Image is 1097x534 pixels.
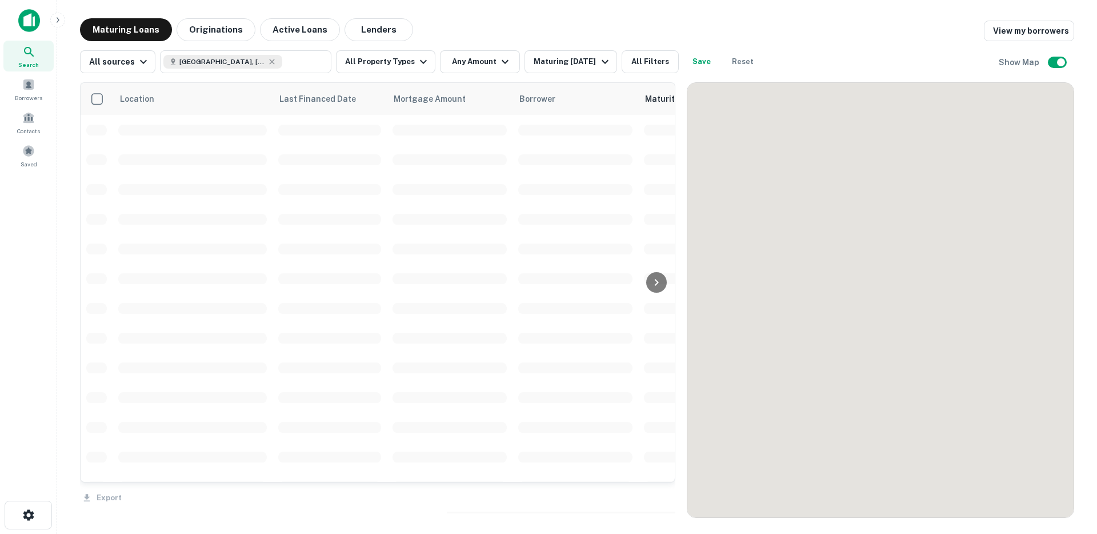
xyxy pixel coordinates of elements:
span: Search [18,60,39,69]
button: Maturing [DATE] [525,50,616,73]
span: Contacts [17,126,40,136]
th: Maturity dates displayed may be estimated. Please contact the lender for the most accurate maturi... [638,83,752,115]
h6: Maturity Date [645,93,700,105]
img: capitalize-icon.png [18,9,40,32]
button: Any Amount [440,50,520,73]
span: [GEOGRAPHIC_DATA], [GEOGRAPHIC_DATA], [GEOGRAPHIC_DATA] [179,57,265,67]
button: Active Loans [260,18,340,41]
a: View my borrowers [984,21,1074,41]
div: All sources [89,55,150,69]
span: Borrower [519,92,555,106]
button: Save your search to get updates of matches that match your search criteria. [683,50,720,73]
button: Reset [724,50,761,73]
span: Location [119,92,169,106]
div: 0 0 [687,83,1074,517]
th: Borrower [513,83,638,115]
th: Mortgage Amount [387,83,513,115]
th: Last Financed Date [273,83,387,115]
span: Saved [21,160,37,169]
a: Saved [3,140,54,171]
h6: Show Map [999,56,1041,69]
th: Location [113,83,273,115]
a: Search [3,41,54,71]
span: Mortgage Amount [394,92,481,106]
button: All Filters [622,50,679,73]
button: All sources [80,50,155,73]
button: All Property Types [336,50,435,73]
button: Lenders [345,18,413,41]
span: Last Financed Date [279,92,371,106]
a: Borrowers [3,74,54,105]
button: Maturing Loans [80,18,172,41]
span: Borrowers [15,93,42,102]
a: Contacts [3,107,54,138]
div: Maturing [DATE] [534,55,611,69]
iframe: Chat Widget [1040,443,1097,497]
button: Originations [177,18,255,41]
